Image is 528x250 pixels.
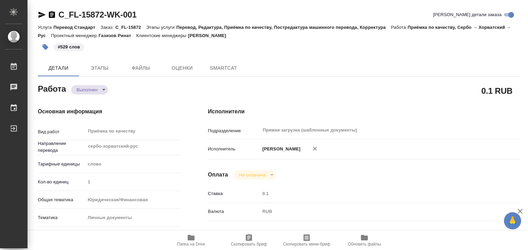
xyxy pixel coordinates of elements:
input: Пустое поле [260,189,494,198]
p: #529 слов [58,44,80,50]
p: Общая тематика [38,196,85,203]
div: Выполнен [233,170,276,180]
p: Заказ: [100,25,115,30]
p: C_FL-15872 [115,25,146,30]
div: Юридическая/Финансовая [85,194,180,206]
p: [PERSON_NAME] [260,146,300,152]
h4: Исполнители [208,107,520,116]
button: Удалить исполнителя [307,141,322,156]
span: SmartCat [207,64,240,72]
p: Вид работ [38,128,85,135]
p: Работа [391,25,408,30]
p: Ставка [208,190,260,197]
p: Услуга [38,25,53,30]
p: [PERSON_NAME] [188,33,231,38]
button: Добавить тэг [38,39,53,55]
p: Подразделение [208,127,260,134]
span: Папка на Drive [177,242,205,247]
span: Скопировать бриф [231,242,267,247]
p: Клиентские менеджеры [136,33,188,38]
p: Тематика [38,214,85,221]
div: слово [85,158,180,170]
h4: Оплата [208,171,228,179]
p: Кол-во единиц [38,179,85,185]
a: C_FL-15872-WK-001 [58,10,136,19]
div: Выполнен [71,85,108,94]
button: Не оплачена [237,172,267,178]
p: Валюта [208,208,260,215]
span: [PERSON_NAME] детали заказа [433,11,502,18]
button: 🙏 [504,212,521,229]
span: Детали [42,64,75,72]
p: Проектный менеджер [51,33,98,38]
h2: 0.1 RUB [481,85,513,96]
p: Исполнитель [208,146,260,152]
button: Папка на Drive [162,231,220,250]
div: Личные документы [85,212,180,224]
span: 529 слов [53,44,85,49]
button: Скопировать бриф [220,231,278,250]
button: Обновить файлы [335,231,393,250]
button: Выполнен [75,87,100,93]
span: Обновить файлы [348,242,381,247]
span: Оценки [166,64,199,72]
span: Этапы [83,64,116,72]
span: Скопировать мини-бриф [283,242,330,247]
p: Направление перевода [38,140,85,154]
h2: Работа [38,82,66,94]
span: 🙏 [507,214,518,228]
p: Перевод Стандарт [53,25,100,30]
h4: Основная информация [38,107,180,116]
p: Тарифные единицы [38,161,85,168]
button: Скопировать мини-бриф [278,231,335,250]
button: Скопировать ссылку [48,11,56,19]
button: Скопировать ссылку для ЯМессенджера [38,11,46,19]
p: Перевод, Редактура, Приёмка по качеству, Постредактура машинного перевода, Корректура [176,25,391,30]
div: RUB [260,206,494,217]
p: Этапы услуги [146,25,176,30]
p: Газизов Ринат [99,33,136,38]
input: Пустое поле [85,177,180,187]
span: Файлы [124,64,157,72]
